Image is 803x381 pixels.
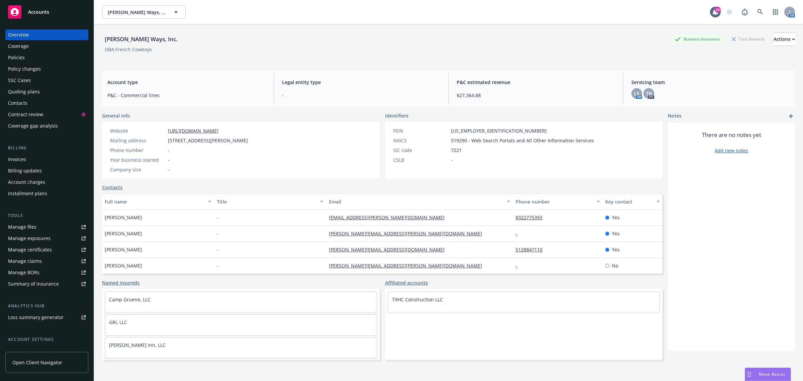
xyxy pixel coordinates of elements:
[105,214,142,221] span: [PERSON_NAME]
[5,75,88,86] a: SSC Cases
[5,121,88,131] a: Coverage gap analysis
[634,90,639,97] span: LS
[702,131,761,139] span: There are no notes yet
[392,296,443,303] a: TXHC Construction LLC
[759,371,785,377] span: Nova Assist
[5,41,88,52] a: Coverage
[8,165,42,176] div: Billing updates
[8,86,40,97] div: Quoting plans
[457,79,615,86] span: P&C estimated revenue
[102,5,186,19] button: [PERSON_NAME] Ways, Inc.
[168,166,170,173] span: -
[8,346,37,356] div: Service team
[8,41,29,52] div: Coverage
[28,9,49,15] span: Accounts
[8,29,29,40] div: Overview
[5,279,88,289] a: Summary of insurance
[102,194,214,210] button: Full name
[5,244,88,255] a: Manage certificates
[612,262,618,269] span: No
[513,194,603,210] button: Phone number
[217,262,218,269] span: -
[105,198,204,205] div: Full name
[110,156,165,163] div: Year business started
[646,90,652,97] span: TB
[282,92,440,99] span: -
[8,244,52,255] div: Manage certificates
[787,112,795,120] a: add
[5,312,88,323] a: Loss summary generator
[457,92,615,99] span: $27,364.88
[393,137,448,144] div: NAICS
[385,112,409,119] span: Identifiers
[516,246,548,253] a: 5128847110
[329,214,450,221] a: [EMAIL_ADDRESS][PERSON_NAME][DOMAIN_NAME]
[217,198,316,205] div: Title
[8,222,36,232] div: Manage files
[612,230,620,237] span: Yes
[102,184,122,191] a: Contacts
[217,246,218,253] span: -
[217,230,218,237] span: -
[8,267,39,278] div: Manage BORs
[5,267,88,278] a: Manage BORs
[5,233,88,244] a: Manage exposures
[5,145,88,151] div: Billing
[329,198,503,205] div: Email
[107,92,266,99] span: P&C - Commercial lines
[393,156,448,163] div: CSLB
[329,230,487,237] a: [PERSON_NAME][EMAIL_ADDRESS][PERSON_NAME][DOMAIN_NAME]
[451,137,594,144] span: 519290 - Web Search Portals and All Other Information Services
[8,52,25,63] div: Policies
[672,35,723,43] div: Business Insurance
[109,319,127,325] a: GRI, LLC
[516,262,523,269] a: -
[214,194,326,210] button: Title
[5,29,88,40] a: Overview
[612,214,620,221] span: Yes
[603,194,662,210] button: Key contact
[769,5,782,19] a: Switch app
[612,246,620,253] span: Yes
[715,147,748,154] a: Add new notes
[5,64,88,74] a: Policy changes
[217,214,218,221] span: -
[8,233,51,244] div: Manage exposures
[102,279,140,286] a: Named insureds
[516,230,523,237] a: -
[168,128,218,134] a: [URL][DOMAIN_NAME]
[5,177,88,187] a: Account charges
[105,46,152,53] div: DBA: French Cowboys
[753,5,767,19] a: Search
[8,312,64,323] div: Loss summary generator
[5,109,88,120] a: Contract review
[5,98,88,108] a: Contacts
[668,112,682,120] span: Notes
[109,296,151,303] a: Camp Gruene, LLC
[8,64,41,74] div: Policy changes
[451,127,547,134] span: [US_EMPLOYER_IDENTIFICATION_NUMBER]
[516,214,548,221] a: 8322775393
[745,368,791,381] button: Nova Assist
[5,336,88,343] div: Account settings
[8,154,26,165] div: Invoices
[5,188,88,199] a: Installment plans
[105,262,142,269] span: [PERSON_NAME]
[715,6,721,12] div: 16
[329,262,487,269] a: [PERSON_NAME][EMAIL_ADDRESS][PERSON_NAME][DOMAIN_NAME]
[723,5,736,19] a: Start snowing
[5,3,88,21] a: Accounts
[168,147,170,154] span: -
[326,194,513,210] button: Email
[5,256,88,266] a: Manage claims
[282,79,440,86] span: Legal entity type
[605,198,652,205] div: Key contact
[110,137,165,144] div: Mailing address
[393,127,448,134] div: FEIN
[393,147,448,154] div: SIC code
[8,121,58,131] div: Coverage gap analysis
[168,156,170,163] span: -
[110,166,165,173] div: Company size
[109,342,166,348] a: [PERSON_NAME] Inn, LLC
